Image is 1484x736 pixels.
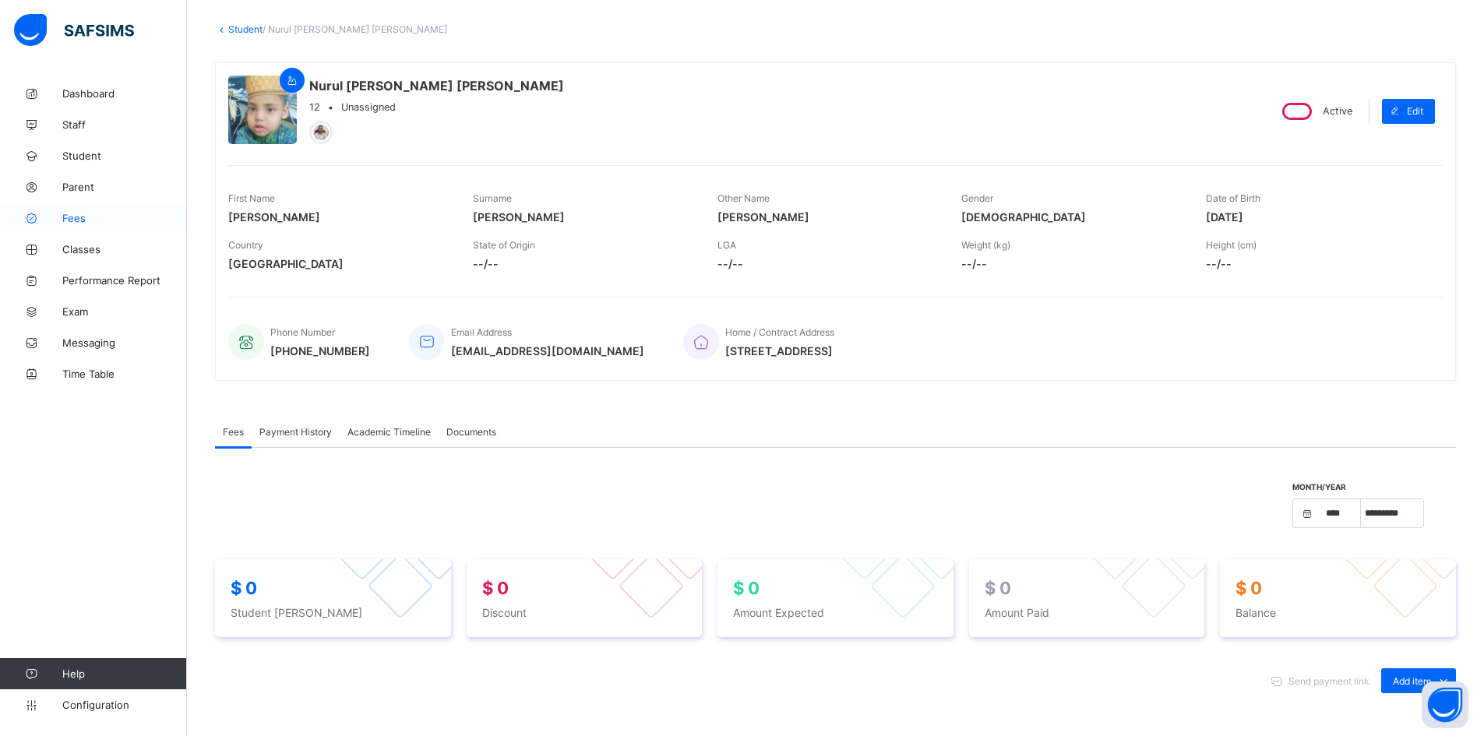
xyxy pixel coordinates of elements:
span: $ 0 [482,578,509,598]
span: State of Origin [473,239,535,251]
span: Country [228,239,263,251]
span: Surname [473,192,512,204]
span: 12 [309,101,320,113]
span: Help [62,667,186,680]
span: [GEOGRAPHIC_DATA] [228,257,449,270]
span: LGA [717,239,736,251]
span: Weight (kg) [961,239,1010,251]
span: Academic Timeline [347,426,431,438]
img: safsims [14,14,134,47]
span: First Name [228,192,275,204]
span: [STREET_ADDRESS] [725,344,834,357]
span: [PHONE_NUMBER] [270,344,370,357]
span: Student [62,150,187,162]
span: $ 0 [1235,578,1262,598]
span: Performance Report [62,274,187,287]
span: Dashboard [62,87,187,100]
span: Active [1323,105,1352,117]
span: Documents [446,426,496,438]
span: $ 0 [985,578,1011,598]
span: [DEMOGRAPHIC_DATA] [961,210,1183,224]
span: Date of Birth [1206,192,1260,204]
div: • [309,101,564,113]
span: Unassigned [341,101,396,113]
span: Amount Expected [733,606,938,619]
span: --/-- [1206,257,1427,270]
span: Gender [961,192,993,204]
span: [PERSON_NAME] [473,210,694,224]
span: Edit [1407,105,1423,117]
span: Phone Number [270,326,335,338]
span: [PERSON_NAME] [717,210,939,224]
span: Staff [62,118,187,131]
span: Amount Paid [985,606,1190,619]
span: Discount [482,606,687,619]
span: Fees [223,426,244,438]
span: Student [PERSON_NAME] [231,606,435,619]
span: Balance [1235,606,1440,619]
span: Month/Year [1292,482,1346,491]
span: Email Address [451,326,512,338]
span: --/-- [961,257,1183,270]
span: / Nurul [PERSON_NAME] [PERSON_NAME] [263,23,447,35]
span: Height (cm) [1206,239,1257,251]
span: Nurul [PERSON_NAME] [PERSON_NAME] [309,78,564,93]
span: Configuration [62,699,186,711]
span: [EMAIL_ADDRESS][DOMAIN_NAME] [451,344,644,357]
span: --/-- [473,257,694,270]
span: Messaging [62,336,187,349]
span: [PERSON_NAME] [228,210,449,224]
button: Open asap [1422,681,1468,728]
span: Time Table [62,368,187,380]
span: Send payment link [1288,675,1369,687]
span: Payment History [259,426,332,438]
span: Parent [62,181,187,193]
span: $ 0 [733,578,760,598]
a: Student [228,23,263,35]
span: Fees [62,212,187,224]
span: $ 0 [231,578,257,598]
span: Add item [1393,675,1431,687]
span: Home / Contract Address [725,326,834,338]
span: Exam [62,305,187,318]
span: Other Name [717,192,770,204]
span: --/-- [717,257,939,270]
span: [DATE] [1206,210,1427,224]
span: Classes [62,243,187,255]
